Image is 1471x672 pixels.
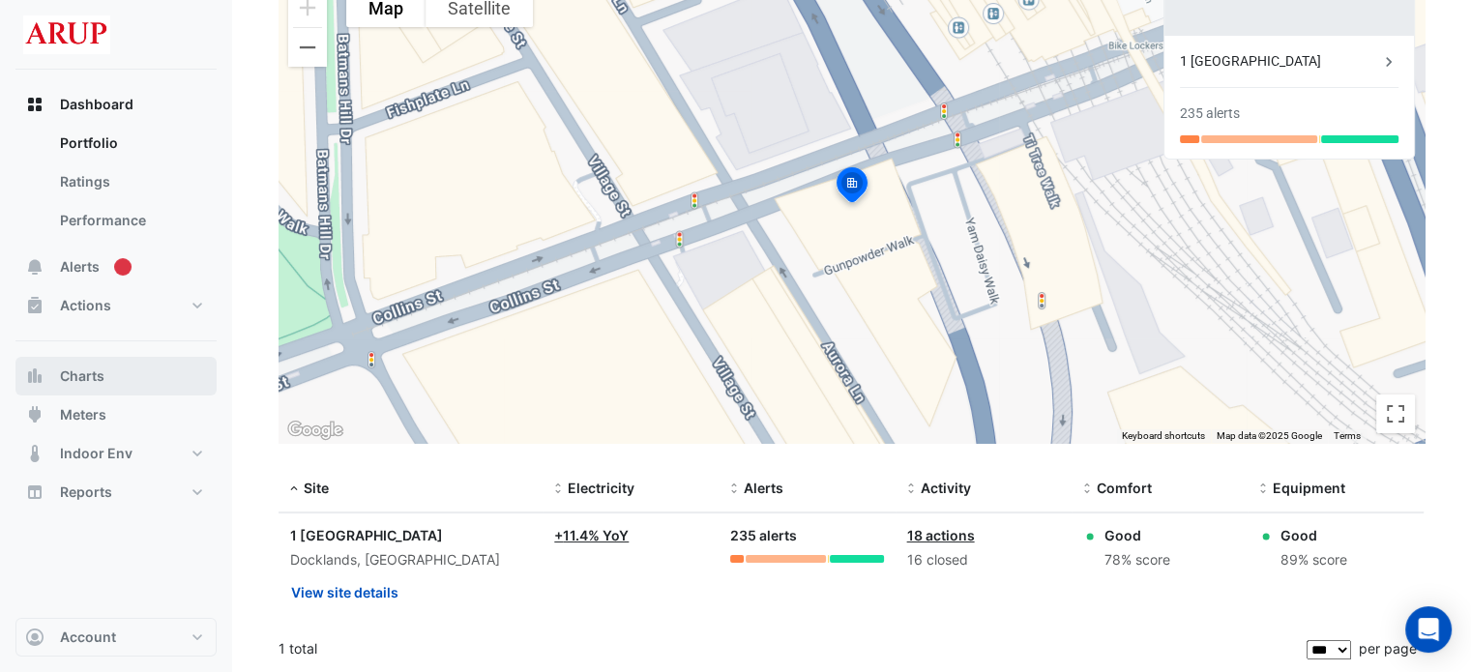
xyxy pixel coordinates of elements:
div: 16 closed [907,549,1060,571]
button: Charts [15,357,217,395]
img: Company Logo [23,15,110,54]
div: 78% score [1104,549,1170,571]
app-icon: Indoor Env [25,444,44,463]
div: 235 alerts [730,525,883,547]
span: Alerts [60,257,100,277]
app-icon: Reports [25,482,44,502]
span: Comfort [1097,480,1152,496]
app-icon: Actions [25,296,44,315]
button: Meters [15,395,217,434]
div: Open Intercom Messenger [1405,606,1452,653]
img: site-pin-selected.svg [831,164,873,211]
div: 1 [GEOGRAPHIC_DATA] [290,525,531,545]
button: Toggle fullscreen view [1376,394,1415,433]
span: Account [60,628,116,647]
span: Charts [60,366,104,386]
app-icon: Meters [25,405,44,424]
a: Open this area in Google Maps (opens a new window) [283,418,347,443]
span: Reports [60,482,112,502]
button: Indoor Env [15,434,217,473]
span: Site [304,480,329,496]
a: Ratings [44,162,217,201]
span: Dashboard [60,95,133,114]
div: 89% score [1280,549,1347,571]
a: Performance [44,201,217,240]
span: Indoor Env [60,444,132,463]
span: Activity [921,480,971,496]
span: Electricity [568,480,634,496]
span: Actions [60,296,111,315]
a: +11.4% YoY [554,527,629,543]
button: Keyboard shortcuts [1122,429,1205,443]
button: Actions [15,286,217,325]
div: 235 alerts [1180,103,1240,124]
button: Alerts [15,248,217,286]
button: Dashboard [15,85,217,124]
span: Meters [60,405,106,424]
div: Good [1104,525,1170,545]
app-icon: Charts [25,366,44,386]
button: Zoom out [288,28,327,67]
div: Good [1280,525,1347,545]
span: Map data ©2025 Google [1217,430,1322,441]
span: per page [1359,640,1417,657]
app-icon: Dashboard [25,95,44,114]
button: View site details [290,575,399,609]
app-icon: Alerts [25,257,44,277]
a: Portfolio [44,124,217,162]
button: Account [15,618,217,657]
div: Tooltip anchor [114,258,132,276]
button: Reports [15,473,217,511]
img: Google [283,418,347,443]
span: Alerts [744,480,783,496]
span: Equipment [1273,480,1345,496]
a: 18 actions [907,527,975,543]
div: Docklands, [GEOGRAPHIC_DATA] [290,549,531,571]
div: Dashboard [15,124,217,248]
div: 1 [GEOGRAPHIC_DATA] [1180,51,1379,72]
a: Terms [1334,430,1361,441]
